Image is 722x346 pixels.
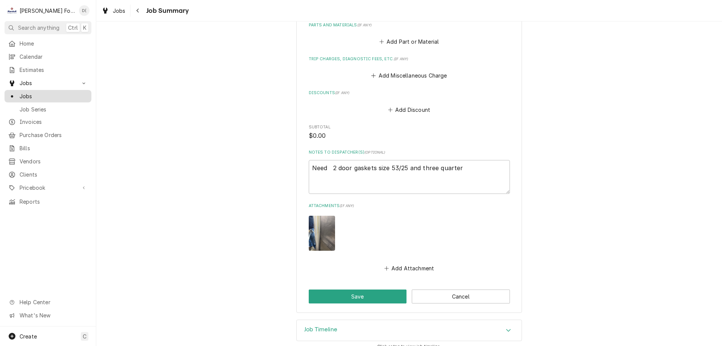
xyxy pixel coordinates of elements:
span: Pricebook [20,184,76,192]
button: Accordion Details Expand Trigger [297,320,522,341]
label: Notes to Dispatcher(s) [309,149,510,155]
div: Trip Charges, Diagnostic Fees, etc. [309,56,510,81]
span: Job Series [20,105,88,113]
a: Purchase Orders [5,129,91,141]
div: M [7,5,17,16]
span: ( if any ) [340,204,354,208]
a: Invoices [5,116,91,128]
span: Create [20,333,37,340]
span: Purchase Orders [20,131,88,139]
span: Bills [20,144,88,152]
a: Go to Help Center [5,296,91,308]
div: Accordion Header [297,320,522,341]
button: Add Miscellaneous Charge [370,70,448,81]
div: Button Group [309,290,510,303]
button: Cancel [412,290,510,303]
span: ( if any ) [335,91,349,95]
label: Parts and Materials [309,22,510,28]
a: Bills [5,142,91,154]
span: Subtotal [309,124,510,130]
a: Jobs [99,5,129,17]
div: Discounts [309,90,510,115]
span: Ctrl [68,24,78,32]
span: C [83,332,86,340]
div: Notes to Dispatcher(s) [309,149,510,194]
a: Reports [5,195,91,208]
label: Attachments [309,203,510,209]
span: Home [20,40,88,47]
span: Job Summary [144,6,189,16]
span: ( if any ) [357,23,372,27]
div: Job Timeline [296,320,522,341]
span: $0.00 [309,132,326,139]
a: Job Series [5,103,91,116]
a: Jobs [5,90,91,102]
button: Search anythingCtrlK [5,21,91,34]
button: Add Part or Material [378,37,440,47]
span: Jobs [20,79,76,87]
a: Go to Pricebook [5,181,91,194]
a: Estimates [5,64,91,76]
span: Subtotal [309,131,510,140]
span: K [83,24,86,32]
div: Button Group Row [309,290,510,303]
a: Clients [5,168,91,181]
div: Marshall Food Equipment Service's Avatar [7,5,17,16]
a: Vendors [5,155,91,168]
div: [PERSON_NAME] Food Equipment Service [20,7,75,15]
div: D( [79,5,89,16]
a: Go to What's New [5,309,91,322]
span: Invoices [20,118,88,126]
button: Add Attachment [383,263,435,274]
span: Clients [20,171,88,178]
button: Save [309,290,407,303]
span: What's New [20,311,87,319]
textarea: Need 2 door gaskets size 53/25 and three quarter [309,160,510,194]
span: Jobs [113,7,126,15]
div: Derek Testa (81)'s Avatar [79,5,89,16]
span: Help Center [20,298,87,306]
label: Discounts [309,90,510,96]
div: Subtotal [309,124,510,140]
button: Add Discount [387,104,431,115]
span: Jobs [20,92,88,100]
div: Attachments [309,203,510,273]
a: Go to Jobs [5,77,91,89]
div: Parts and Materials [309,22,510,47]
label: Trip Charges, Diagnostic Fees, etc. [309,56,510,62]
h3: Job Timeline [304,326,337,333]
span: Search anything [18,24,59,32]
span: Calendar [20,53,88,61]
span: Vendors [20,157,88,165]
a: Calendar [5,50,91,63]
a: Home [5,37,91,50]
span: Reports [20,198,88,206]
img: Lnzms11nRybTdBJZBvcg [309,216,335,251]
button: Navigate back [132,5,144,17]
span: ( optional ) [364,150,385,154]
span: ( if any ) [394,57,408,61]
span: Estimates [20,66,88,74]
